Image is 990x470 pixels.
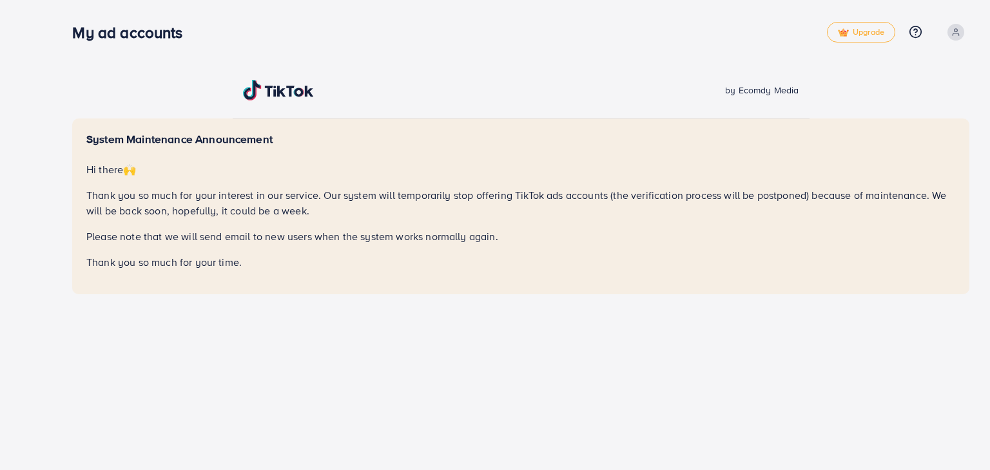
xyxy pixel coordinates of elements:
p: Hi there [86,162,955,177]
span: 🙌 [123,162,136,176]
img: tick [838,28,849,37]
p: Thank you so much for your time. [86,254,955,270]
span: Upgrade [838,28,884,37]
span: by Ecomdy Media [725,84,799,97]
p: Please note that we will send email to new users when the system works normally again. [86,229,955,244]
img: TikTok [243,80,314,100]
p: Thank you so much for your interest in our service. Our system will temporarily stop offering Tik... [86,187,955,218]
h3: My ad accounts [72,23,193,42]
a: tickUpgrade [827,22,895,42]
h5: System Maintenance Announcement [86,133,955,146]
